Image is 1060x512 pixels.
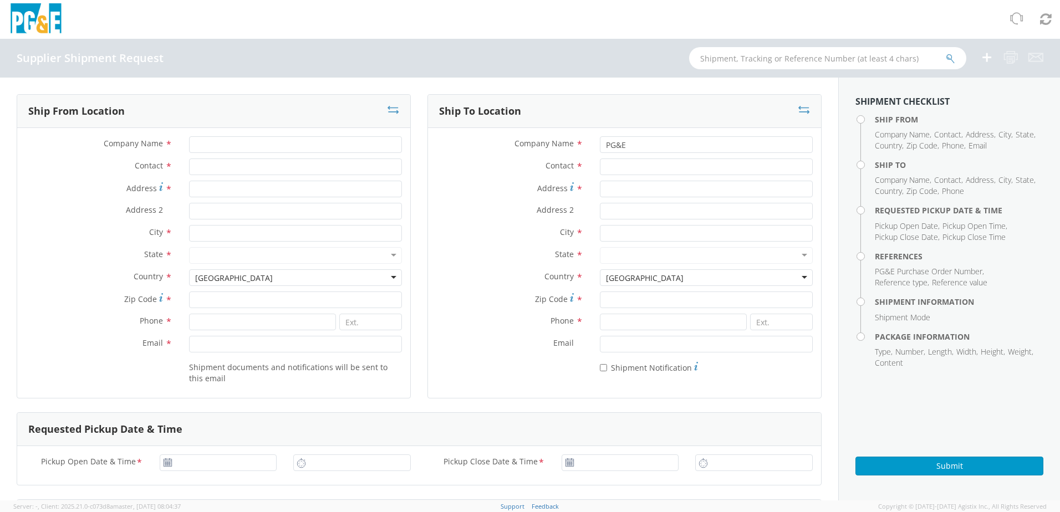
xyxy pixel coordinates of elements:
[966,129,996,140] li: ,
[8,3,64,36] img: pge-logo-06675f144f4cfa6a6814.png
[998,175,1013,186] li: ,
[126,183,157,193] span: Address
[546,160,574,171] span: Contact
[875,140,904,151] li: ,
[1008,346,1032,357] span: Weight
[875,266,984,277] li: ,
[537,204,574,215] span: Address 2
[966,175,994,185] span: Address
[1016,175,1036,186] li: ,
[906,140,937,151] span: Zip Code
[134,271,163,281] span: Country
[878,502,1047,511] span: Copyright © [DATE]-[DATE] Agistix Inc., All Rights Reserved
[875,129,930,140] span: Company Name
[1016,129,1034,140] span: State
[135,160,163,171] span: Contact
[532,502,559,510] a: Feedback
[895,346,924,357] span: Number
[13,502,39,510] span: Server: -
[875,346,891,357] span: Type
[928,346,954,357] li: ,
[444,456,538,469] span: Pickup Close Date & Time
[875,357,903,368] span: Content
[124,294,157,304] span: Zip Code
[875,186,902,196] span: Country
[875,298,1043,306] h4: Shipment Information
[966,175,996,186] li: ,
[875,140,902,151] span: Country
[932,277,987,288] span: Reference value
[339,314,402,330] input: Ext.
[28,106,125,117] h3: Ship From Location
[439,106,521,117] h3: Ship To Location
[551,315,574,326] span: Phone
[934,129,961,140] span: Contact
[113,502,181,510] span: master, [DATE] 08:04:37
[560,227,574,237] span: City
[875,277,927,288] span: Reference type
[855,457,1043,475] button: Submit
[875,312,930,322] span: Shipment Mode
[942,186,964,196] span: Phone
[544,271,574,281] span: Country
[855,95,950,107] strong: Shipment Checklist
[928,346,952,357] span: Length
[144,249,163,259] span: State
[875,175,931,186] li: ,
[875,266,982,277] span: PG&E Purchase Order Number
[537,183,568,193] span: Address
[1016,175,1034,185] span: State
[998,175,1011,185] span: City
[956,346,976,357] span: Width
[895,346,925,357] li: ,
[149,227,163,237] span: City
[41,456,136,469] span: Pickup Open Date & Time
[126,204,163,215] span: Address 2
[1016,129,1036,140] li: ,
[875,115,1043,124] h4: Ship From
[195,273,273,284] div: [GEOGRAPHIC_DATA]
[875,346,893,357] li: ,
[535,294,568,304] span: Zip Code
[514,138,574,149] span: Company Name
[942,232,1006,242] span: Pickup Close Time
[942,140,964,151] span: Phone
[875,252,1043,260] h4: References
[875,232,940,243] li: ,
[501,502,524,510] a: Support
[28,424,182,435] h3: Requested Pickup Date & Time
[875,186,904,197] li: ,
[875,206,1043,214] h4: Requested Pickup Date & Time
[956,346,978,357] li: ,
[600,364,607,371] input: Shipment Notification
[875,221,938,231] span: Pickup Open Date
[906,140,939,151] li: ,
[942,221,1007,232] li: ,
[689,47,966,69] input: Shipment, Tracking or Reference Number (at least 4 chars)
[750,314,813,330] input: Ext.
[998,129,1013,140] li: ,
[942,221,1006,231] span: Pickup Open Time
[906,186,937,196] span: Zip Code
[966,129,994,140] span: Address
[1008,346,1033,357] li: ,
[875,129,931,140] li: ,
[875,277,929,288] li: ,
[875,175,930,185] span: Company Name
[875,161,1043,169] h4: Ship To
[875,332,1043,341] h4: Package Information
[981,346,1005,357] li: ,
[553,337,574,348] span: Email
[934,175,963,186] li: ,
[998,129,1011,140] span: City
[934,175,961,185] span: Contact
[969,140,987,151] span: Email
[104,138,163,149] span: Company Name
[875,232,938,242] span: Pickup Close Date
[189,360,402,384] label: Shipment documents and notifications will be sent to this email
[38,502,39,510] span: ,
[606,273,684,284] div: [GEOGRAPHIC_DATA]
[17,52,164,64] h4: Supplier Shipment Request
[142,337,163,348] span: Email
[140,315,163,326] span: Phone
